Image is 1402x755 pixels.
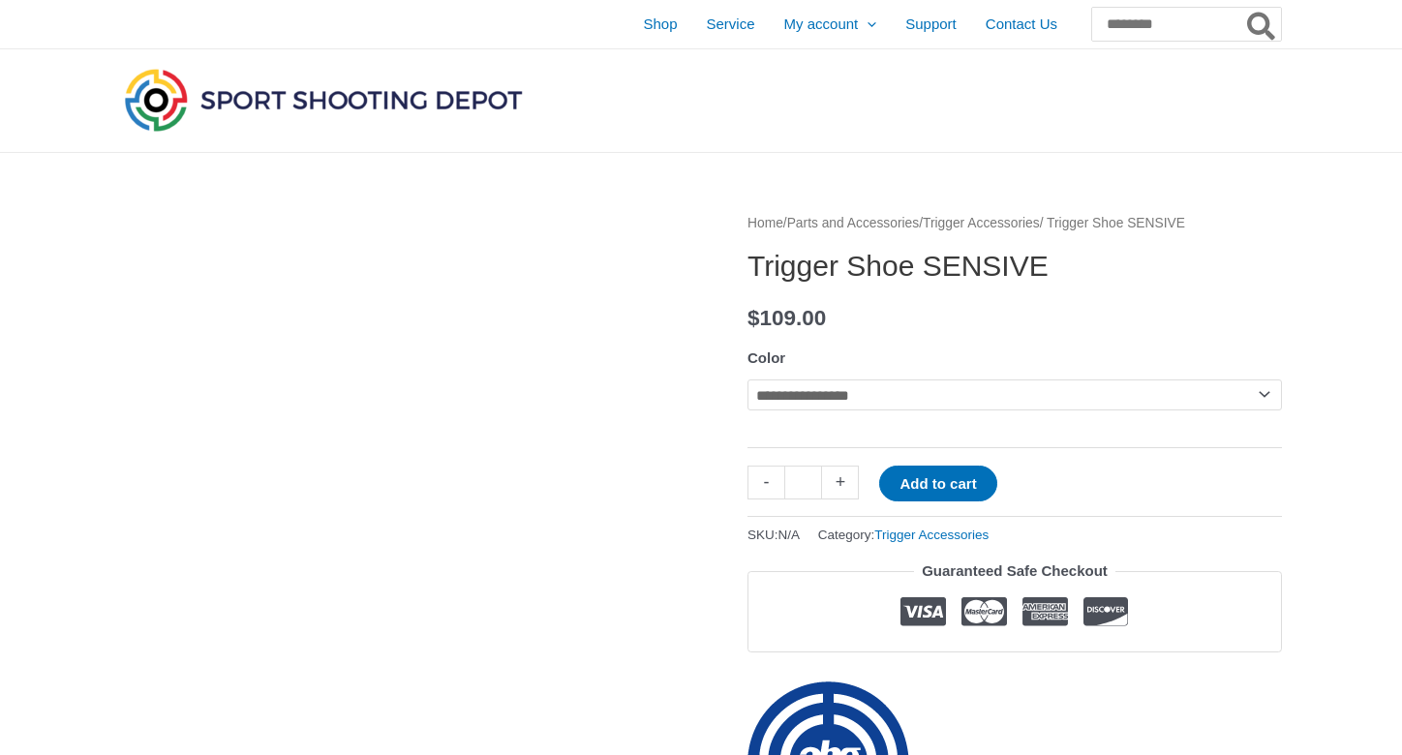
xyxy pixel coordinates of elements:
[784,466,822,499] input: Product quantity
[747,306,760,330] span: $
[747,306,826,330] bdi: 109.00
[747,349,785,366] label: Color
[747,466,784,499] a: -
[879,466,996,501] button: Add to cart
[747,523,800,547] span: SKU:
[1243,8,1281,41] button: Search
[747,211,1282,236] nav: Breadcrumb
[120,64,527,136] img: Sport Shooting Depot
[822,466,859,499] a: +
[914,558,1115,585] legend: Guaranteed Safe Checkout
[778,528,801,542] span: N/A
[747,249,1282,284] h1: Trigger Shoe SENSIVE
[787,216,920,230] a: Parts and Accessories
[747,216,783,230] a: Home
[818,523,990,547] span: Category:
[923,216,1040,230] a: Trigger Accessories
[874,528,989,542] a: Trigger Accessories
